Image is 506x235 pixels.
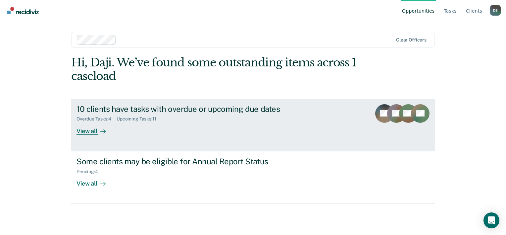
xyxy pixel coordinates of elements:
img: Recidiviz [7,7,39,14]
div: Some clients may be eligible for Annual Report Status [76,157,309,166]
div: Open Intercom Messenger [483,212,499,228]
div: 10 clients have tasks with overdue or upcoming due dates [76,104,309,114]
div: D B [490,5,501,16]
div: Upcoming Tasks : 11 [117,116,162,122]
div: Clear officers [396,37,427,43]
a: Some clients may be eligible for Annual Report StatusPending:4View all [71,151,435,203]
div: View all [76,174,114,187]
div: View all [76,122,114,135]
a: 10 clients have tasks with overdue or upcoming due datesOverdue Tasks:4Upcoming Tasks:11View all [71,99,435,151]
button: Profile dropdown button [490,5,501,16]
div: Overdue Tasks : 4 [76,116,117,122]
div: Hi, Daji. We’ve found some outstanding items across 1 caseload [71,56,362,83]
div: Pending : 4 [76,169,103,175]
